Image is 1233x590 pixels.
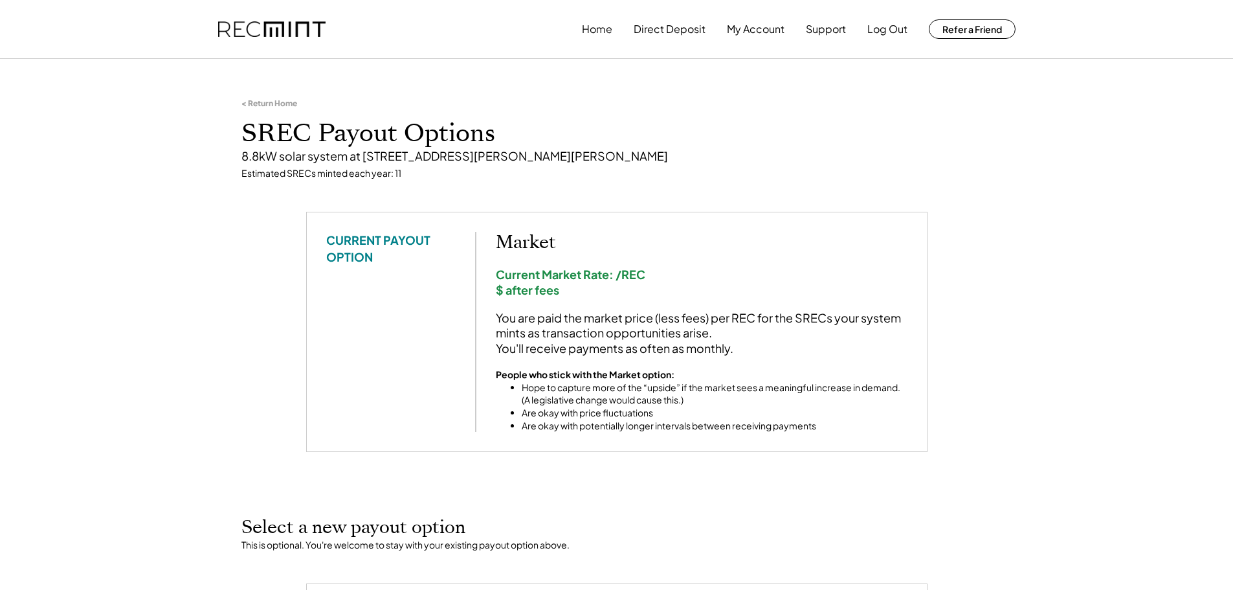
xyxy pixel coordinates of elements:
button: Refer a Friend [929,19,1016,39]
h2: Select a new payout option [241,517,992,539]
button: My Account [727,16,784,42]
div: CURRENT PAYOUT OPTION [326,232,456,264]
img: recmint-logotype%403x.png [218,21,326,38]
div: Current Market Rate: /REC $ after fees [496,267,907,297]
button: Support [806,16,846,42]
div: You are paid the market price (less fees) per REC for the SRECs your system mints as transaction ... [496,310,907,356]
button: Log Out [867,16,907,42]
div: < Return Home [241,98,297,109]
li: Are okay with price fluctuations [522,407,907,420]
button: Direct Deposit [634,16,705,42]
li: Hope to capture more of the “upside” if the market sees a meaningful increase in demand. (A legis... [522,381,907,407]
div: This is optional. You're welcome to stay with your existing payout option above. [241,539,992,552]
div: 8.8kW solar system at [STREET_ADDRESS][PERSON_NAME][PERSON_NAME] [241,148,992,163]
strong: People who stick with the Market option: [496,369,674,380]
li: Are okay with potentially longer intervals between receiving payments [522,420,907,433]
button: Home [582,16,612,42]
div: Estimated SRECs minted each year: 11 [241,167,992,180]
h1: SREC Payout Options [241,119,992,149]
h2: Market [496,232,907,254]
